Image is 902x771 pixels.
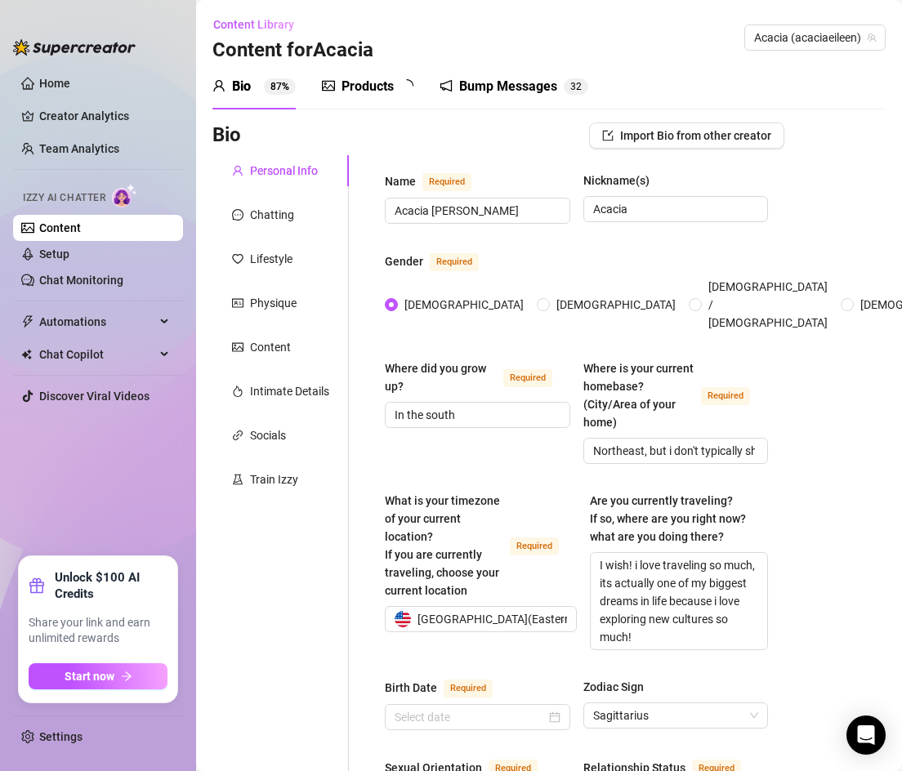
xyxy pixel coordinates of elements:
label: Nickname(s) [583,172,661,189]
a: Setup [39,247,69,261]
div: Chatting [250,206,294,224]
span: import [602,130,614,141]
span: 2 [576,81,582,92]
span: Required [444,680,493,697]
a: Settings [39,730,83,743]
div: Physique [250,294,297,312]
h3: Content for Acacia [212,38,373,64]
div: Products [342,77,394,96]
h3: Bio [212,123,241,149]
span: loading [399,78,415,94]
a: Team Analytics [39,142,119,155]
input: Name [395,202,557,220]
span: Automations [39,309,155,335]
span: message [232,209,243,221]
label: Where is your current homebase? (City/Area of your home) [583,359,769,431]
span: Required [503,369,552,387]
label: Gender [385,252,497,271]
span: Import Bio from other creator [620,129,771,142]
span: What is your timezone of your current location? If you are currently traveling, choose your curre... [385,494,500,597]
span: [DEMOGRAPHIC_DATA] / [DEMOGRAPHIC_DATA] [702,278,834,332]
div: Bio [232,77,251,96]
button: Import Bio from other creator [589,123,784,149]
div: Content [250,338,291,356]
div: Open Intercom Messenger [846,715,886,755]
div: Name [385,172,416,190]
sup: 32 [564,78,588,95]
div: Gender [385,252,423,270]
span: user [232,165,243,176]
span: Required [701,387,750,405]
span: Required [422,173,471,191]
div: Birth Date [385,679,437,697]
a: Content [39,221,81,234]
span: [GEOGRAPHIC_DATA] ( Eastern Time ) [418,607,602,631]
strong: Unlock $100 AI Credits [55,569,167,602]
span: 3 [570,81,576,92]
div: Bump Messages [459,77,557,96]
a: Chat Monitoring [39,274,123,287]
a: Creator Analytics [39,103,170,129]
img: us [395,611,411,627]
span: Required [510,537,559,555]
span: [DEMOGRAPHIC_DATA] [550,296,682,314]
a: Discover Viral Videos [39,390,150,403]
textarea: I wish! i love traveling so much, its actually one of my biggest dreams in life because i love ex... [591,553,768,649]
span: user [212,79,225,92]
span: thunderbolt [21,315,34,328]
img: Chat Copilot [21,349,32,360]
img: logo-BBDzfeDw.svg [13,39,136,56]
span: arrow-right [121,671,132,682]
span: heart [232,253,243,265]
span: Sagittarius [593,703,759,728]
label: Zodiac Sign [583,678,655,696]
input: Nickname(s) [593,200,756,218]
span: Izzy AI Chatter [23,190,105,206]
span: experiment [232,474,243,485]
a: Home [39,77,70,90]
sup: 87% [264,78,296,95]
div: Zodiac Sign [583,678,644,696]
span: notification [440,79,453,92]
span: picture [322,79,335,92]
div: Intimate Details [250,382,329,400]
div: Where is your current homebase? (City/Area of your home) [583,359,695,431]
span: picture [232,341,243,353]
span: Acacia (acaciaeileen) [754,25,876,50]
div: Socials [250,426,286,444]
span: Share your link and earn unlimited rewards [29,615,167,647]
input: Where is your current homebase? (City/Area of your home) [593,442,756,460]
span: fire [232,385,243,397]
span: Chat Copilot [39,341,155,368]
img: AI Chatter [112,184,137,207]
div: Where did you grow up? [385,359,497,395]
span: Are you currently traveling? If so, where are you right now? what are you doing there? [590,494,746,543]
label: Name [385,172,489,191]
label: Birth Date [385,678,511,697]
span: link [232,430,243,441]
span: Start now [65,670,114,683]
div: Train Izzy [250,470,298,488]
button: Start nowarrow-right [29,663,167,689]
span: Required [430,253,479,271]
span: Content Library [213,18,294,31]
div: Nickname(s) [583,172,650,189]
span: idcard [232,297,243,309]
span: gift [29,577,45,594]
label: Where did you grow up? [385,359,570,395]
div: Lifestyle [250,250,292,268]
input: Birth Date [395,708,546,726]
button: Content Library [212,11,307,38]
div: Personal Info [250,162,318,180]
span: team [867,33,877,42]
span: [DEMOGRAPHIC_DATA] [398,296,530,314]
input: Where did you grow up? [395,406,557,424]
